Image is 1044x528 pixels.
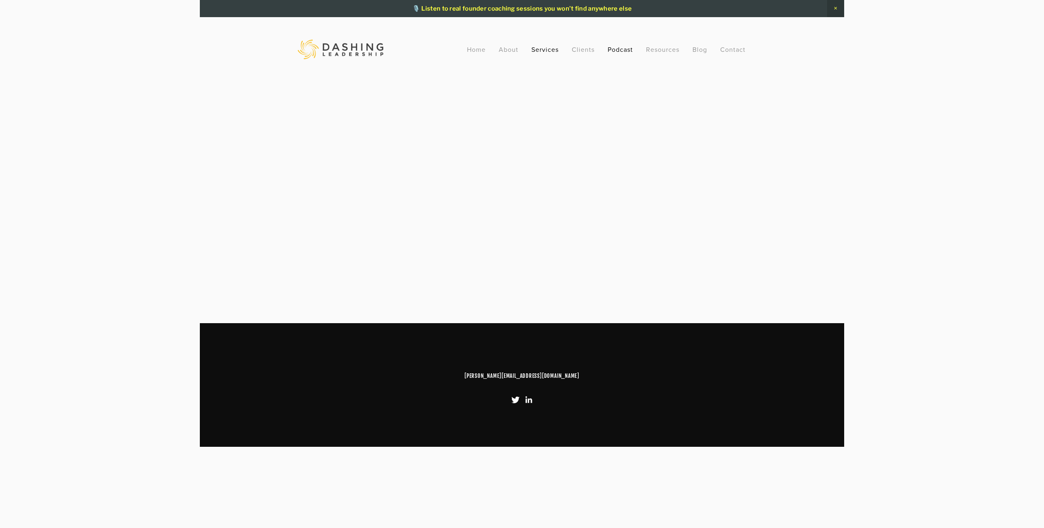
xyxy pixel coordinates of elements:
[467,42,486,57] a: Home
[720,42,745,57] a: Contact
[524,396,533,404] a: LinkedIn
[298,40,383,59] img: Dashing Leadership
[692,42,707,57] a: Blog
[499,42,518,57] a: About
[646,45,679,54] a: Resources
[531,42,559,57] a: Services
[511,396,520,404] a: Twitter
[298,100,746,253] iframe: Slow Down To Speed Up
[608,42,633,57] a: Podcast
[572,42,595,57] a: Clients
[464,372,580,379] a: [PERSON_NAME][EMAIL_ADDRESS][DOMAIN_NAME]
